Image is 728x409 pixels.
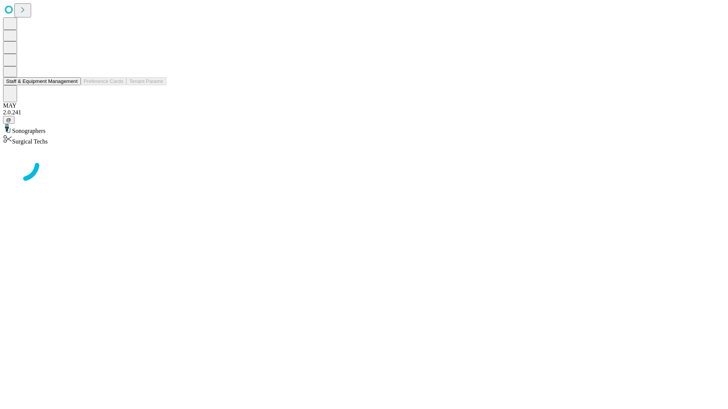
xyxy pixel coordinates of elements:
[81,77,126,85] button: Preference Cards
[3,77,81,85] button: Staff & Equipment Management
[3,116,14,124] button: @
[3,134,725,145] div: Surgical Techs
[3,124,725,134] div: Sonographers
[6,117,11,123] span: @
[126,77,166,85] button: Tenant Params
[3,102,725,109] div: MAY
[3,109,725,116] div: 2.0.241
